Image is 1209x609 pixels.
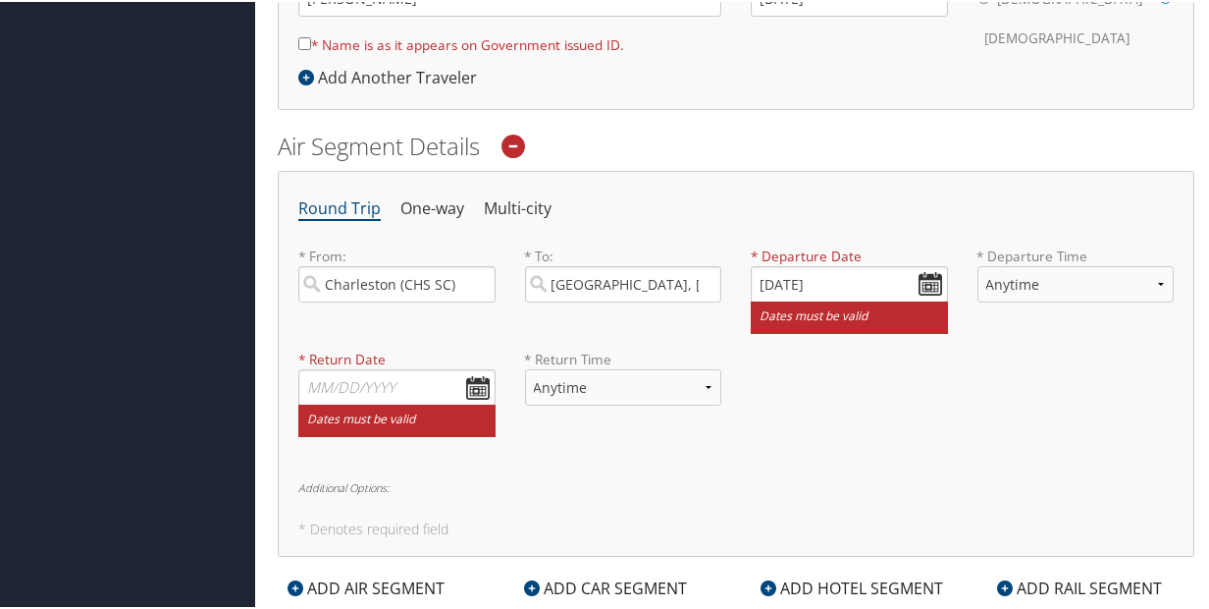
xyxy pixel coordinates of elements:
label: [DEMOGRAPHIC_DATA] [985,18,1130,55]
label: * Departure Date [751,245,948,264]
label: * Departure Time [977,245,1175,316]
input: MM/DD/YYYY [751,264,948,301]
li: Round Trip [298,190,381,225]
select: * Departure Time [977,264,1175,301]
label: * To: [525,245,722,301]
h2: Air Segment Details [278,128,1194,161]
label: * From: [298,245,496,301]
li: Multi-city [484,190,552,225]
div: ADD RAIL SEGMENT [987,575,1172,598]
input: City or Airport Code [525,264,722,301]
div: ADD CAR SEGMENT [514,575,697,598]
li: One-way [400,190,464,225]
label: * Name is as it appears on Government issued ID. [298,25,624,61]
input: * Name is as it appears on Government issued ID. [298,35,311,48]
h6: Additional Options: [298,480,1174,491]
input: City or Airport Code [298,264,496,301]
input: MM/DD/YYYY [298,367,496,404]
div: ADD AIR SEGMENT [278,575,454,598]
div: ADD HOTEL SEGMENT [751,575,953,598]
div: Add Another Traveler [298,64,487,87]
label: * Return Date [298,348,496,367]
small: Dates must be valid [298,403,496,435]
label: * Return Time [525,348,722,367]
small: Dates must be valid [751,300,948,332]
h5: * Denotes required field [298,521,1174,534]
